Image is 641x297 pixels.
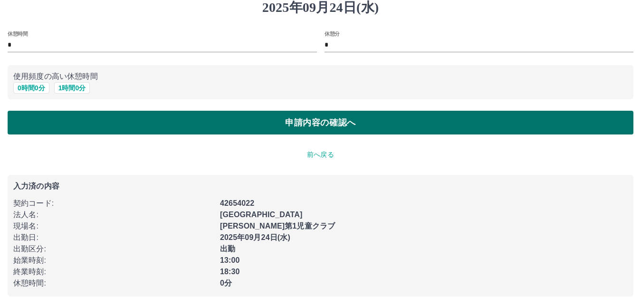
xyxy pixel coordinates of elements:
[220,268,240,276] b: 18:30
[13,82,49,94] button: 0時間0分
[54,82,90,94] button: 1時間0分
[13,198,214,209] p: 契約コード :
[220,199,254,207] b: 42654022
[220,211,303,219] b: [GEOGRAPHIC_DATA]
[220,233,290,241] b: 2025年09月24日(水)
[13,278,214,289] p: 休憩時間 :
[220,245,235,253] b: 出勤
[13,209,214,220] p: 法人名 :
[220,222,335,230] b: [PERSON_NAME]第1児童クラブ
[8,30,28,37] label: 休憩時間
[13,220,214,232] p: 現場名 :
[13,255,214,266] p: 始業時刻 :
[325,30,340,37] label: 休憩分
[13,182,628,190] p: 入力済の内容
[13,266,214,278] p: 終業時刻 :
[8,111,633,134] button: 申請内容の確認へ
[13,243,214,255] p: 出勤区分 :
[13,71,628,82] p: 使用頻度の高い休憩時間
[8,150,633,160] p: 前へ戻る
[220,279,232,287] b: 0分
[13,232,214,243] p: 出勤日 :
[220,256,240,264] b: 13:00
